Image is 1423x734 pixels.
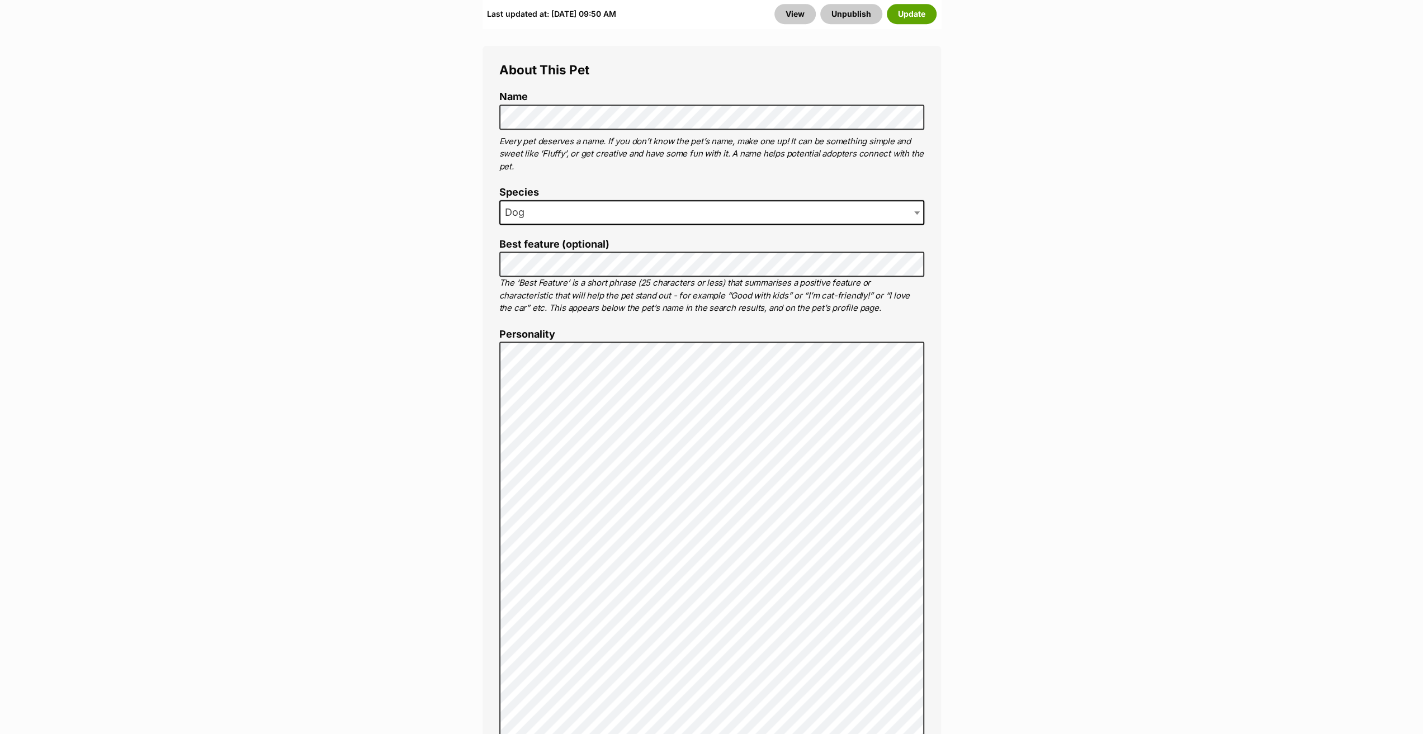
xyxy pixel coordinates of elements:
[499,187,924,198] label: Species
[500,205,536,220] span: Dog
[499,91,924,103] label: Name
[820,4,882,24] button: Unpublish
[499,135,924,173] p: Every pet deserves a name. If you don’t know the pet’s name, make one up! It can be something sim...
[499,239,924,250] label: Best feature (optional)
[499,62,589,77] span: About This Pet
[499,329,924,340] label: Personality
[499,277,924,315] p: The ‘Best Feature’ is a short phrase (25 characters or less) that summarises a positive feature o...
[499,200,924,225] span: Dog
[487,4,616,24] div: Last updated at: [DATE] 09:50 AM
[774,4,816,24] a: View
[887,4,937,24] button: Update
